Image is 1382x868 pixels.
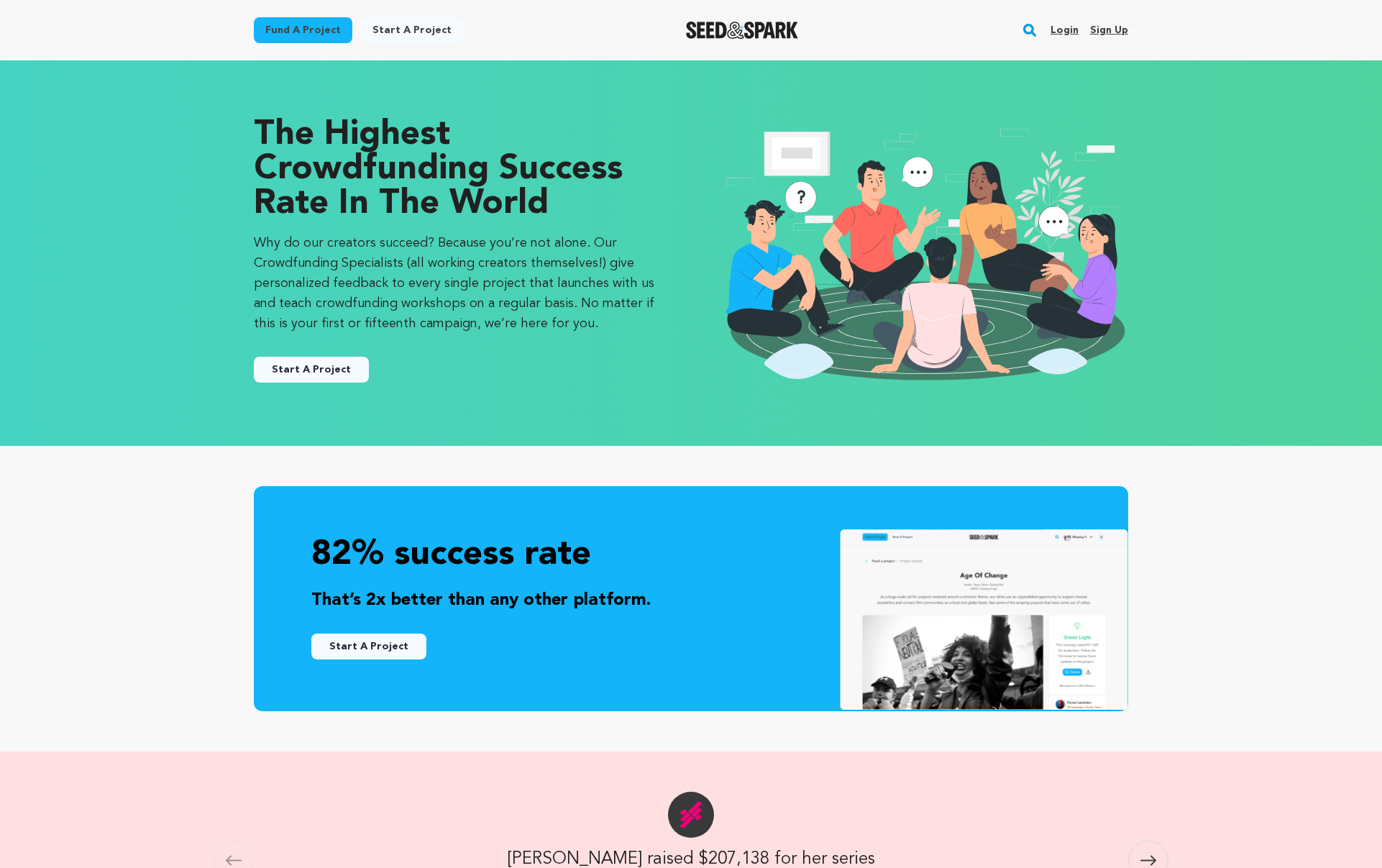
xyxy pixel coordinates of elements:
[720,118,1128,388] img: seedandspark start project illustration image
[311,532,1071,579] p: 82% success rate
[686,22,799,39] a: Seed&Spark Homepage
[361,17,463,43] a: Start a project
[311,588,1071,613] p: That’s 2x better than any other platform.
[1051,19,1079,42] a: Login
[838,529,1130,712] img: seedandspark project details screen
[254,233,662,334] p: Why do our creators succeed? Because you’re not alone. Our Crowdfunding Specialists (all working ...
[686,22,799,39] img: Seed&Spark Logo Dark Mode
[254,17,352,43] a: Fund a project
[254,357,369,383] a: Start A Project
[254,118,662,221] p: The Highest Crowdfunding Success Rate in the World
[311,634,426,659] a: Start A Project
[668,792,714,838] img: Ordinary Women
[1090,19,1128,42] a: Sign up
